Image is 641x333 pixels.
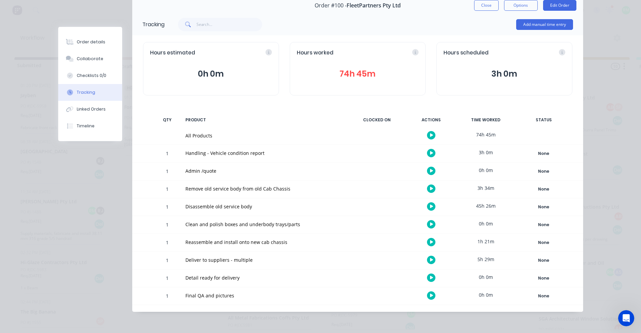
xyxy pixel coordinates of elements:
button: None [519,149,568,158]
div: CLOCKED ON [352,113,402,127]
div: Deliver to suppliers - multiple [185,256,344,263]
div: Order details [77,39,105,45]
div: 0h 0m [461,163,511,178]
div: Linked Orders [77,106,106,112]
div: All Products [185,132,344,139]
div: Clean and polish boxes and underbody trays/parts [185,221,344,228]
div: None [520,220,568,229]
button: None [519,202,568,212]
button: Checklists 0/0 [58,67,122,84]
div: PRODUCT [181,113,348,127]
div: TIME WORKED [461,113,511,127]
button: None [519,184,568,194]
button: None [519,167,568,176]
span: Hours estimated [150,49,195,57]
div: QTY [157,113,177,127]
div: Tracking [77,89,95,95]
div: Reassemble and install onto new cab chassis [185,239,344,246]
div: 1 [157,146,177,162]
button: Order details [58,34,122,50]
button: None [519,220,568,230]
div: 1 [157,181,177,198]
div: 1h 21m [461,234,511,249]
div: 1 [157,217,177,234]
span: Order #100 - [315,2,347,9]
div: 3h 34m [461,180,511,196]
div: 5h 29m [461,252,511,267]
button: Add manual time entry [516,19,573,30]
div: None [520,203,568,211]
span: FleetPartners Pty Ltd [347,2,401,9]
div: Collaborate [77,56,103,62]
div: 3h 0m [461,145,511,160]
div: ACTIONS [406,113,457,127]
iframe: Intercom live chat [618,310,634,326]
div: 0h 0m [461,269,511,285]
div: 1 [157,288,177,305]
div: 45h 26m [461,198,511,213]
span: Hours scheduled [443,49,489,57]
span: Hours worked [297,49,333,57]
div: 0h 0m [461,216,511,231]
div: Remove old service body from old Cab Chassis [185,185,344,192]
div: 1 [157,270,177,287]
input: Search... [197,18,262,31]
div: 1 [157,235,177,251]
div: Disassemble old service body [185,203,344,210]
button: 0h 0m [150,68,272,80]
div: Admin /quote [185,167,344,174]
button: Tracking [58,84,122,101]
button: 74h 45m [297,68,419,80]
button: Timeline [58,118,122,134]
div: 1 [157,164,177,180]
div: Tracking [142,20,165,29]
button: 3h 0m [443,68,565,80]
button: None [519,256,568,265]
div: Timeline [77,123,95,129]
div: 74h 45m [461,127,511,142]
button: None [519,291,568,301]
div: Handling - Vehicle condition report [185,150,344,157]
div: 1 [157,253,177,269]
button: Collaborate [58,50,122,67]
div: None [520,238,568,247]
button: None [519,274,568,283]
div: Detail ready for delivery [185,274,344,281]
div: STATUS [515,113,572,127]
div: 0h 0m [461,287,511,302]
div: Final QA and pictures [185,292,344,299]
div: 1 [157,199,177,216]
button: Linked Orders [58,101,122,118]
button: None [519,238,568,247]
div: Checklists 0/0 [77,73,106,79]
